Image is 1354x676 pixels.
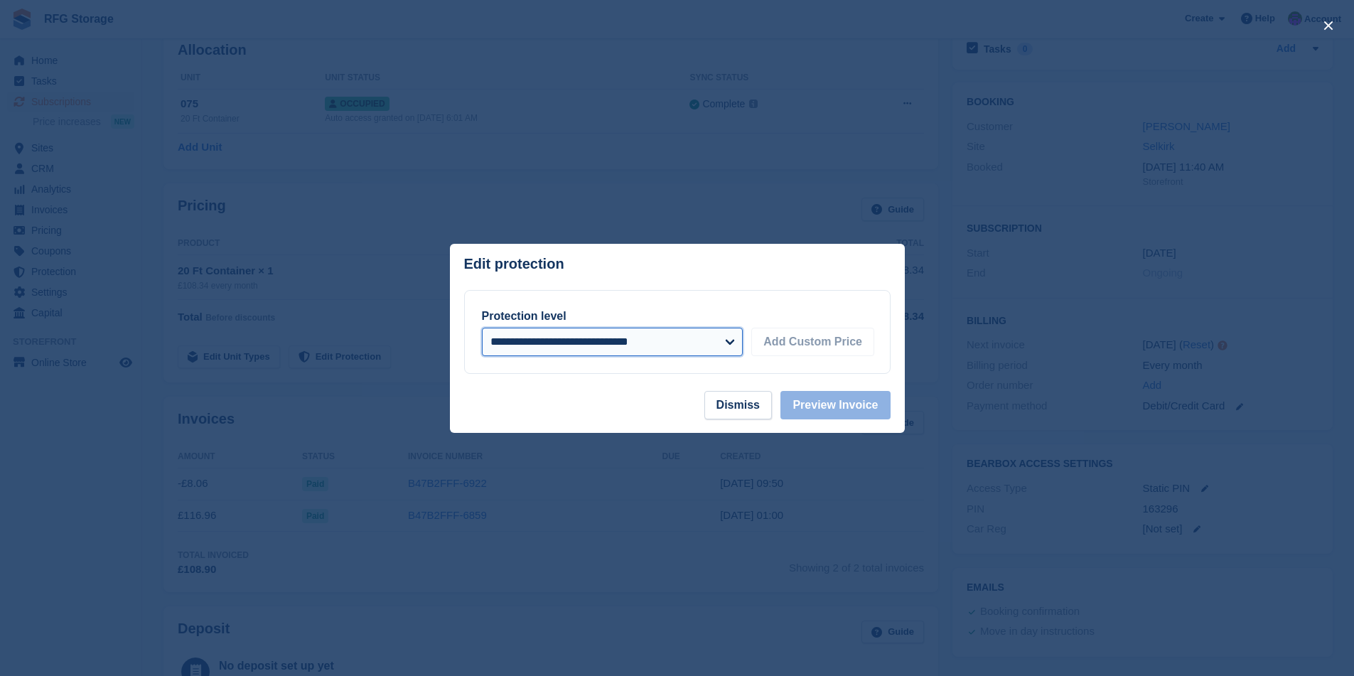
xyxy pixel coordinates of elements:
button: Dismiss [704,391,772,419]
label: Protection level [482,310,566,322]
button: close [1317,14,1340,37]
button: Add Custom Price [751,328,874,356]
button: Preview Invoice [780,391,890,419]
p: Edit protection [464,256,564,272]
